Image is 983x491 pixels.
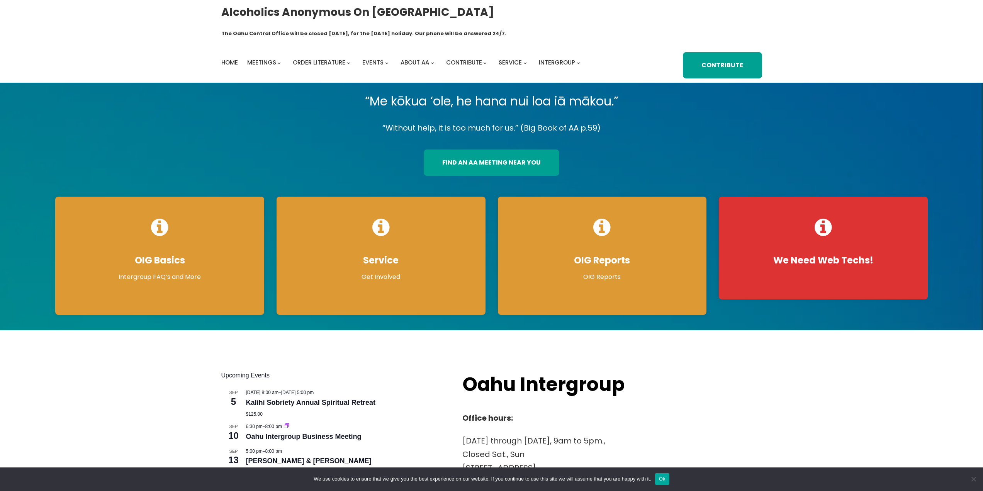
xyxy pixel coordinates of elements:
[221,448,246,455] span: Sep
[221,371,447,380] h2: Upcoming Events
[446,57,482,68] a: Contribute
[539,57,575,68] a: Intergroup
[277,61,281,65] button: Meetings submenu
[246,424,284,429] time: –
[63,255,256,266] h4: OIG Basics
[281,390,314,395] span: [DATE] 5:00 pm
[221,395,246,408] span: 5
[362,57,384,68] a: Events
[506,272,699,282] p: OIG Reports
[499,57,522,68] a: Service
[284,272,478,282] p: Get Involved
[221,57,238,68] a: Home
[221,429,246,442] span: 10
[246,390,278,395] span: [DATE] 8:00 am
[314,475,651,483] span: We use cookies to ensure that we give you the best experience on our website. If you continue to ...
[246,390,314,395] time: –
[246,399,375,407] a: Kalihi Sobriety Annual Spiritual Retreat
[221,30,506,37] h1: The Oahu Central Office will be closed [DATE], for the [DATE] holiday. Our phone will be answered...
[246,433,362,441] a: Oahu Intergroup Business Meeting
[221,454,246,467] span: 13
[401,57,429,68] a: About AA
[63,272,256,282] p: Intergroup FAQ’s and More
[506,255,699,266] h4: OIG Reports
[221,3,494,22] a: Alcoholics Anonymous on [GEOGRAPHIC_DATA]
[246,457,372,465] a: [PERSON_NAME] & [PERSON_NAME]
[539,58,575,66] span: Intergroup
[483,61,487,65] button: Contribute submenu
[246,449,263,454] span: 5:00 pm
[284,424,289,429] a: Event series: Oahu Intergroup Business Meeting
[246,449,282,454] time: –
[265,424,282,429] span: 8:00 pm
[462,413,513,423] strong: Office hours:
[247,58,276,66] span: Meetings
[683,52,762,78] a: Contribute
[347,61,350,65] button: Order Literature submenu
[221,423,246,430] span: Sep
[385,61,389,65] button: Events submenu
[424,150,559,176] a: find an aa meeting near you
[221,58,238,66] span: Home
[499,58,522,66] span: Service
[265,449,282,454] span: 8:00 pm
[362,58,384,66] span: Events
[246,424,263,429] span: 6:30 pm
[969,475,977,483] span: No
[221,57,583,68] nav: Intergroup
[284,255,478,266] h4: Service
[247,57,276,68] a: Meetings
[462,371,649,398] h2: Oahu Intergroup
[577,61,580,65] button: Intergroup submenu
[49,121,934,135] p: “Without help, it is too much for us.” (Big Book of AA p.59)
[49,90,934,112] p: “Me kōkua ‘ole, he hana nui loa iā mākou.”
[221,389,246,396] span: Sep
[431,61,434,65] button: About AA submenu
[401,58,429,66] span: About AA
[446,58,482,66] span: Contribute
[246,411,263,417] span: $125.00
[727,255,920,266] h4: We Need Web Techs!
[293,58,345,66] span: Order Literature
[655,473,669,485] button: Ok
[523,61,527,65] button: Service submenu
